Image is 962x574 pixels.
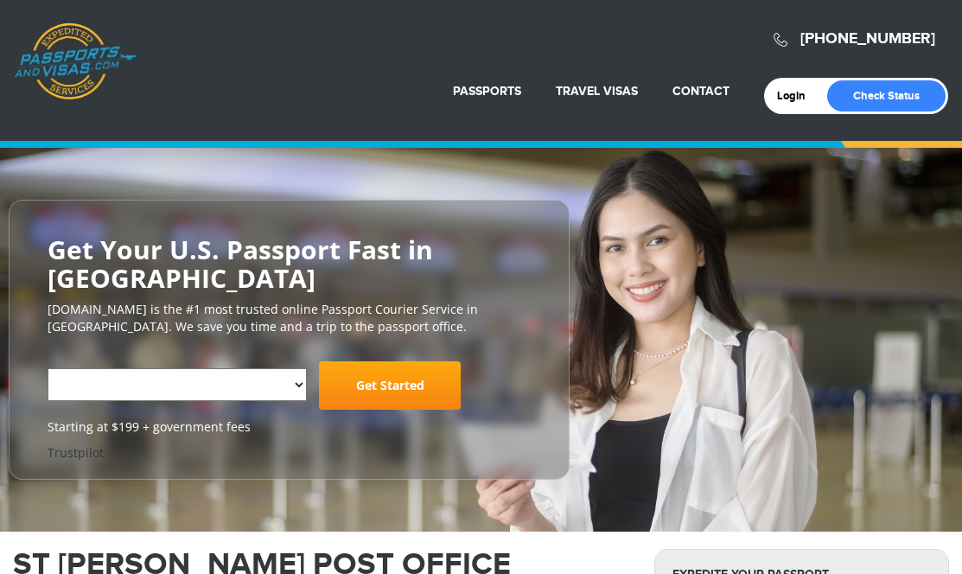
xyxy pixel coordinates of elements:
a: Passports & [DOMAIN_NAME] [14,22,137,100]
a: Contact [672,84,729,99]
p: [DOMAIN_NAME] is the #1 most trusted online Passport Courier Service in [GEOGRAPHIC_DATA]. We sav... [48,301,531,335]
a: [PHONE_NUMBER] [800,29,935,48]
a: Get Started [319,361,461,410]
a: Check Status [827,80,946,112]
span: Starting at $199 + government fees [48,418,531,436]
a: Travel Visas [556,84,638,99]
a: Login [777,89,818,103]
a: Trustpilot [48,444,104,461]
h2: Get Your U.S. Passport Fast in [GEOGRAPHIC_DATA] [48,235,531,292]
a: Passports [453,84,521,99]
